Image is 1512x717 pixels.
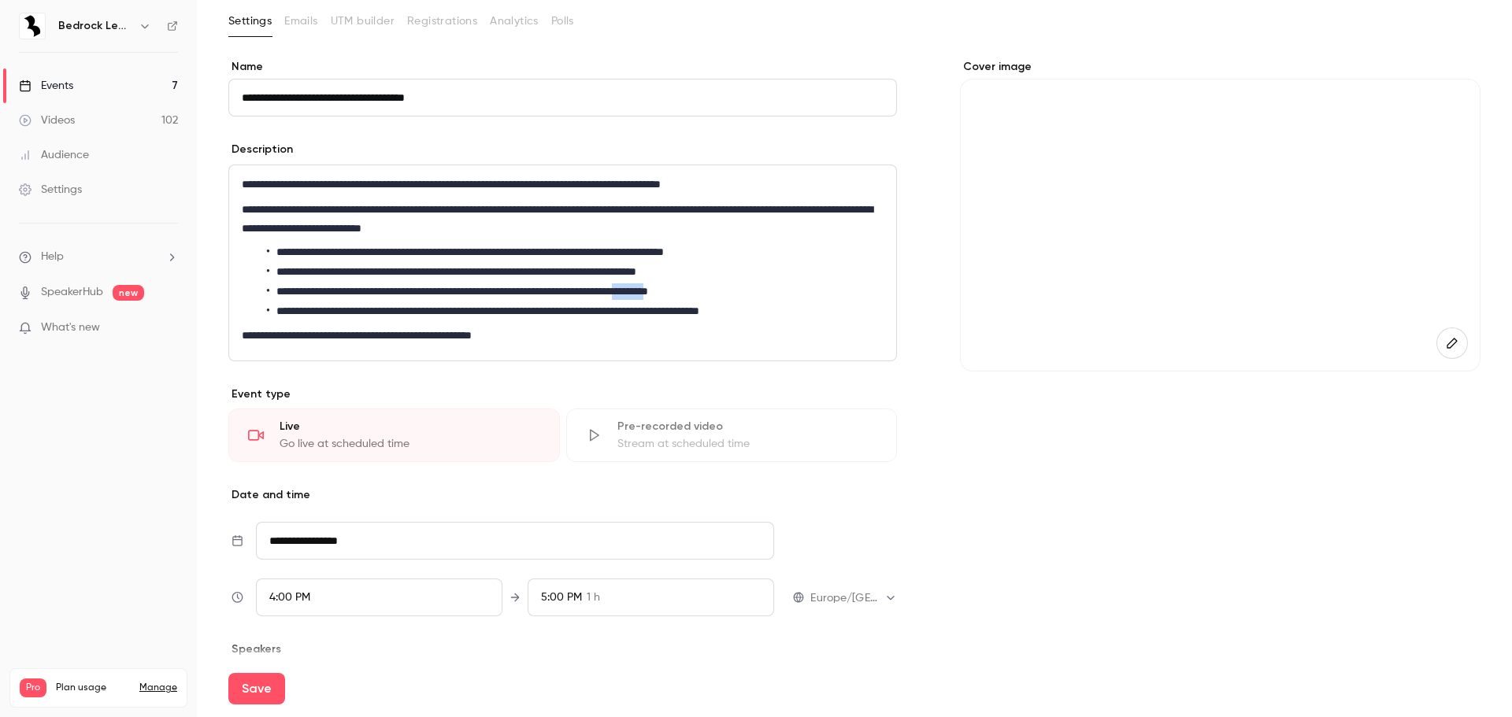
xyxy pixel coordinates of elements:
[113,285,144,301] span: new
[228,164,897,361] section: description
[228,487,897,503] p: Date and time
[269,592,310,603] span: 4:00 PM
[810,590,897,606] div: Europe/[GEOGRAPHIC_DATA]
[19,147,89,163] div: Audience
[19,182,82,198] div: Settings
[56,682,130,694] span: Plan usage
[617,419,878,434] div: Pre-recorded video
[490,13,539,30] span: Analytics
[228,386,897,402] p: Event type
[541,592,582,603] span: 5:00 PM
[617,436,878,452] div: Stream at scheduled time
[256,522,774,560] input: Tue, Feb 17, 2026
[587,589,600,606] span: 1 h
[960,59,1480,75] label: Cover image
[256,578,502,616] div: From
[58,18,132,34] h6: Bedrock Learning
[41,249,64,265] span: Help
[228,142,293,157] label: Description
[41,320,100,336] span: What's new
[551,13,574,30] span: Polls
[331,13,395,30] span: UTM builder
[229,165,896,360] div: editor
[159,321,178,335] iframe: Noticeable Trigger
[407,13,477,30] span: Registrations
[228,673,285,704] button: Save
[41,284,103,301] a: SpeakerHub
[280,436,540,452] div: Go live at scheduled time
[280,419,540,434] div: Live
[228,408,560,462] div: LiveGo live at scheduled time
[19,78,73,94] div: Events
[566,408,898,462] div: Pre-recorded videoStream at scheduled time
[19,113,75,128] div: Videos
[139,682,177,694] a: Manage
[19,249,178,265] li: help-dropdown-opener
[20,13,45,39] img: Bedrock Learning
[228,9,272,34] button: Settings
[228,59,897,75] label: Name
[284,13,317,30] span: Emails
[20,678,46,697] span: Pro
[528,578,774,616] div: To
